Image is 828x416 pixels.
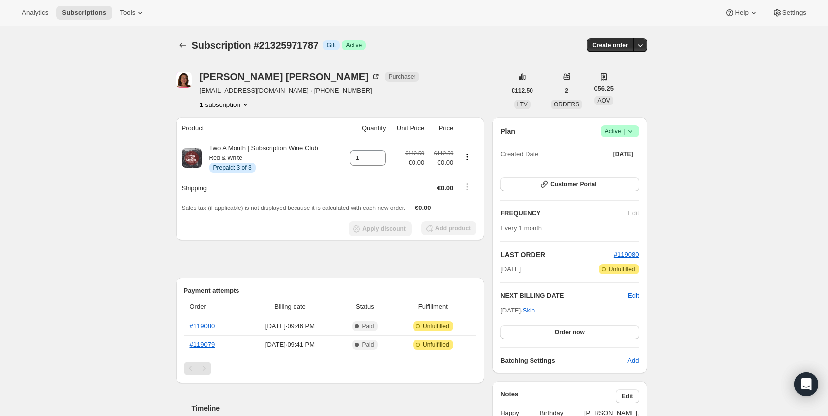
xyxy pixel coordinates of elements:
span: Settings [782,9,806,17]
span: €0.00 [405,158,424,168]
span: Fulfillment [395,302,471,312]
button: Skip [517,303,541,318]
th: Product [176,117,341,139]
h2: LAST ORDER [500,250,614,260]
span: LTV [517,101,528,108]
span: AOV [597,97,610,104]
span: Customer Portal [550,180,596,188]
span: €112.50 [512,87,533,95]
span: Prepaid: 3 of 3 [213,164,252,172]
span: Billing date [245,302,335,312]
span: Active [346,41,362,49]
img: product img [182,148,202,168]
span: €56.25 [594,84,614,94]
a: #119080 [190,322,215,330]
th: Shipping [176,177,341,199]
button: Subscriptions [176,38,190,52]
button: Product actions [200,100,250,109]
span: Create order [592,41,628,49]
h2: FREQUENCY [500,208,628,218]
span: | [623,127,625,135]
button: Edit [628,291,639,301]
span: ORDERS [554,101,579,108]
span: Purchaser [389,73,416,81]
span: [DATE] · [500,307,535,314]
span: Created Date [500,149,538,159]
span: Analytics [22,9,48,17]
span: [DATE] · 09:46 PM [245,321,335,331]
span: [EMAIL_ADDRESS][DOMAIN_NAME] · [PHONE_NUMBER] [200,86,420,96]
span: Subscription #21325971787 [192,40,319,51]
span: [DATE] [613,150,633,158]
span: [DATE] [500,264,521,274]
span: Gift [327,41,336,49]
button: Settings [767,6,812,20]
span: [DATE] · 09:41 PM [245,340,335,350]
h2: Timeline [192,403,485,413]
nav: Pagination [184,362,477,375]
button: Add [621,353,645,368]
span: Status [341,302,389,312]
small: €112.50 [405,150,424,156]
span: Skip [523,306,535,315]
th: Order [184,296,242,317]
a: #119079 [190,341,215,348]
button: Create order [587,38,634,52]
button: Help [719,6,764,20]
button: Product actions [459,152,475,162]
span: Unfulfilled [423,341,449,349]
button: #119080 [614,250,639,260]
span: Add [627,356,639,365]
button: Analytics [16,6,54,20]
button: Customer Portal [500,177,639,191]
button: Subscriptions [56,6,112,20]
button: 2 [559,84,574,98]
span: Paid [362,341,374,349]
span: €0.00 [437,184,454,192]
div: [PERSON_NAME] [PERSON_NAME] [200,72,381,82]
small: Red & White [209,155,242,161]
span: €0.00 [415,204,431,211]
span: €0.00 [430,158,453,168]
th: Quantity [341,117,389,139]
button: €112.50 [506,84,539,98]
a: #119080 [614,251,639,258]
button: Order now [500,325,639,339]
button: Shipping actions [459,181,475,192]
span: Edit [622,392,633,400]
button: Tools [114,6,151,20]
span: Veronica Baker [176,72,192,88]
span: Subscriptions [62,9,106,17]
span: Active [605,126,635,136]
th: Unit Price [389,117,427,139]
span: Order now [555,328,585,336]
span: Unfulfilled [609,265,635,273]
span: Help [735,9,748,17]
button: Edit [616,389,639,403]
small: €112.50 [434,150,453,156]
h2: NEXT BILLING DATE [500,291,628,301]
h2: Plan [500,126,515,136]
h2: Payment attempts [184,286,477,296]
span: Paid [362,322,374,330]
th: Price [427,117,456,139]
span: Every 1 month [500,224,542,232]
div: Two A Month | Subscription Wine Club [202,143,318,173]
h3: Notes [500,389,616,403]
span: Sales tax (if applicable) is not displayed because it is calculated with each new order. [182,205,406,211]
div: Open Intercom Messenger [794,372,818,396]
span: Tools [120,9,135,17]
span: Unfulfilled [423,322,449,330]
button: [DATE] [607,147,639,161]
h6: Batching Settings [500,356,627,365]
span: 2 [565,87,568,95]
